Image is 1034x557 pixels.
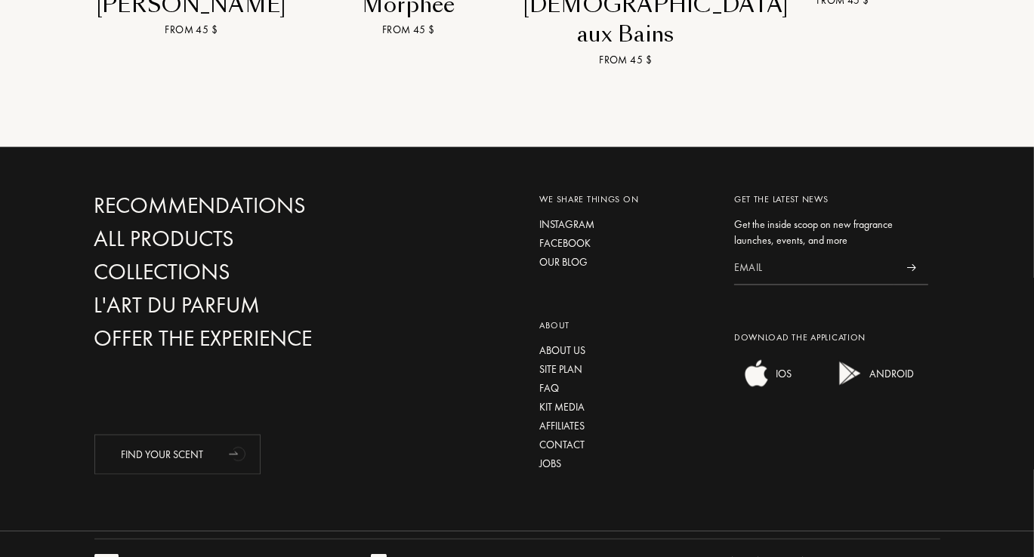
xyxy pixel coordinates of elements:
[734,331,929,344] div: Download the application
[306,22,511,38] div: From 45 $
[539,254,711,270] a: Our blog
[539,319,711,332] div: About
[89,22,295,38] div: From 45 $
[224,439,254,469] div: animation
[94,292,361,319] a: L'Art du Parfum
[94,259,361,285] a: Collections
[835,359,866,389] img: android app
[523,52,729,68] div: From 45 $
[94,192,361,219] a: Recommendations
[539,437,711,453] a: Contact
[539,362,711,377] a: Site plan
[539,418,711,434] a: Affiliates
[828,378,914,392] a: android appANDROID
[539,456,711,472] a: Jobs
[772,359,792,389] div: IOS
[742,359,772,389] img: ios app
[539,217,711,232] a: Instagram
[734,217,929,248] div: Get the inside scoop on new fragrance launches, events, and more
[734,192,929,206] div: Get the latest news
[539,192,711,206] div: We share things on
[907,264,917,272] img: news_send.svg
[866,359,914,389] div: ANDROID
[539,380,711,396] a: FAQ
[94,435,261,475] div: Find your scent
[539,343,711,359] a: About us
[94,226,361,252] a: All products
[539,235,711,251] a: Facebook
[734,378,792,392] a: ios appIOS
[94,325,361,352] a: Offer the experience
[539,399,711,415] a: Kit media
[734,251,895,285] input: Email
